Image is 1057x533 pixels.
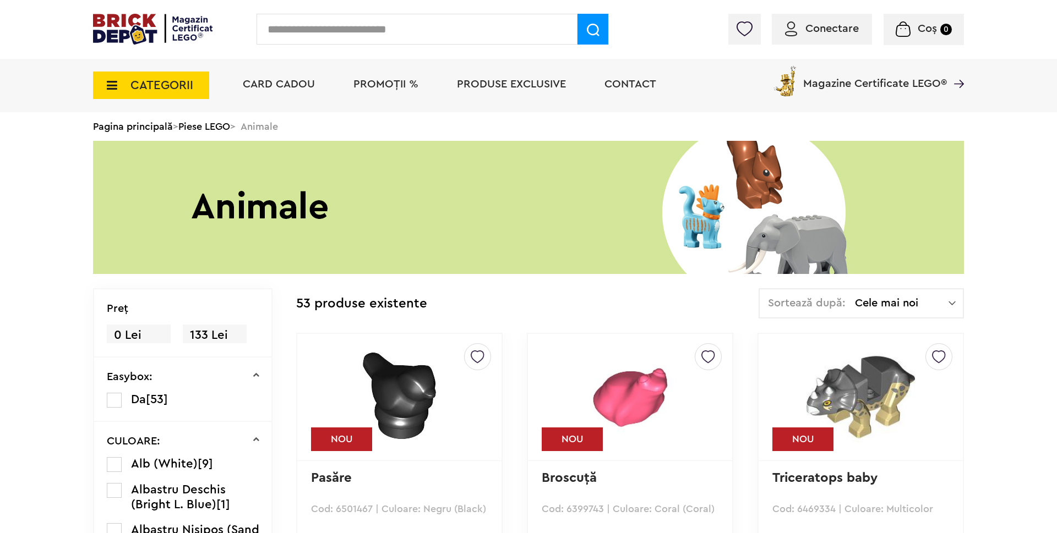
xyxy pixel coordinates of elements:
[198,458,213,470] span: [9]
[93,112,964,141] div: > > Animale
[347,343,453,449] img: Pasăre
[940,24,952,35] small: 0
[947,64,964,75] a: Magazine Certificate LEGO®
[542,471,597,485] a: Broscuţă
[768,298,846,309] span: Sortează după:
[131,393,146,405] span: Da
[296,288,427,320] div: 53 produse existente
[93,141,964,274] img: Animale
[542,427,603,451] div: NOU
[107,371,152,382] p: Easybox:
[93,122,173,131] a: Pagina principală
[183,325,247,346] span: 133 Lei
[216,498,230,510] span: [1]
[792,343,929,451] img: Triceratops baby
[311,427,372,451] div: NOU
[178,122,230,131] a: Piese LEGO
[107,436,160,447] p: CULOARE:
[772,471,878,485] a: Triceratops baby
[131,483,226,510] span: Albastru Deschis (Bright L. Blue)
[561,343,699,451] img: Broscuţă
[311,471,352,485] a: Pasăre
[243,79,315,90] a: Card Cadou
[311,503,488,527] p: Cod: 6501467 | Culoare: Negru (Black)
[918,23,937,34] span: Coș
[146,393,168,405] span: [53]
[855,298,949,309] span: Cele mai noi
[772,503,949,527] p: Cod: 6469334 | Culoare: Multicolor
[542,503,718,527] p: Cod: 6399743 | Culoare: Coral (Coral)
[107,325,171,346] span: 0 Lei
[130,79,193,91] span: CATEGORII
[131,458,198,470] span: Alb (White)
[803,64,947,89] span: Magazine Certificate LEGO®
[805,23,859,34] span: Conectare
[604,79,656,90] a: Contact
[353,79,418,90] a: PROMOȚII %
[772,427,833,451] div: NOU
[107,303,128,314] p: Preţ
[785,23,859,34] a: Conectare
[457,79,566,90] a: Produse exclusive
